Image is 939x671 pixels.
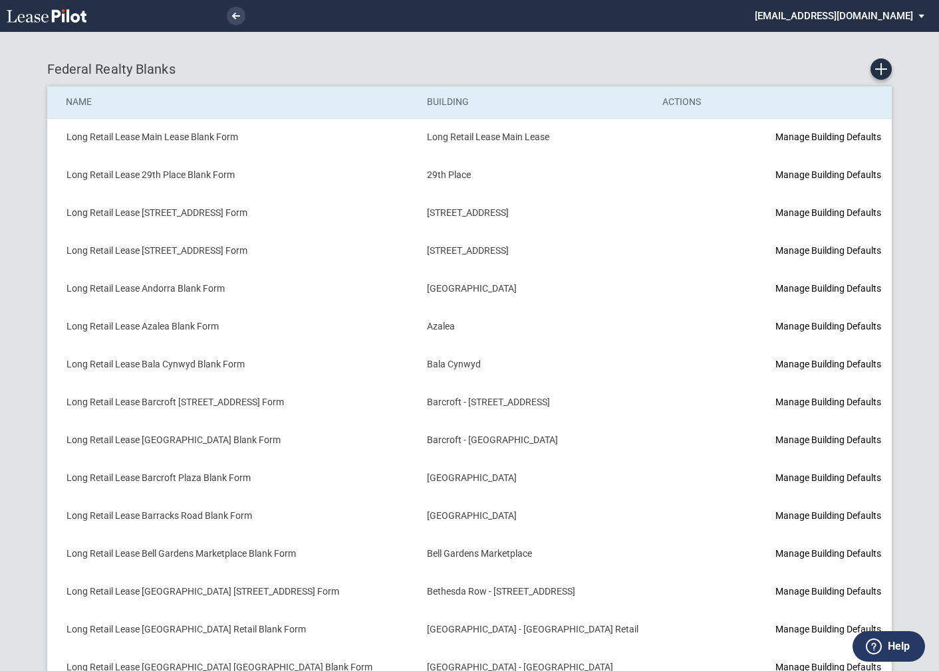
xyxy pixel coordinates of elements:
[418,421,653,459] td: Barcroft - [GEOGRAPHIC_DATA]
[775,397,881,407] a: Manage Building Defaults
[418,232,653,270] td: [STREET_ADDRESS]
[775,169,881,180] a: Manage Building Defaults
[775,245,881,256] a: Manage Building Defaults
[775,510,881,521] a: Manage Building Defaults
[418,345,653,383] td: Bala Cynwyd
[418,118,653,156] td: Long Retail Lease Main Lease
[47,270,418,308] td: Long Retail Lease Andorra Blank Form
[775,586,881,597] a: Manage Building Defaults
[47,459,418,497] td: Long Retail Lease Barcroft Plaza Blank Form
[418,156,653,194] td: 29th Place
[47,535,418,573] td: Long Retail Lease Bell Gardens Marketplace Blank Form
[775,207,881,218] a: Manage Building Defaults
[775,132,881,142] a: Manage Building Defaults
[775,624,881,634] a: Manage Building Defaults
[47,156,418,194] td: Long Retail Lease 29th Place Blank Form
[47,611,418,648] td: Long Retail Lease [GEOGRAPHIC_DATA] Retail Blank Form
[418,573,653,611] td: Bethesda Row - [STREET_ADDRESS]
[47,118,418,156] td: Long Retail Lease Main Lease Blank Form
[418,270,653,308] td: [GEOGRAPHIC_DATA]
[871,58,892,80] a: Create new Blank Form
[418,535,653,573] td: Bell Gardens Marketplace
[47,232,418,270] td: Long Retail Lease [STREET_ADDRESS] Form
[418,194,653,232] td: [STREET_ADDRESS]
[775,434,881,445] a: Manage Building Defaults
[418,611,653,648] td: [GEOGRAPHIC_DATA] - [GEOGRAPHIC_DATA] Retail
[418,308,653,345] td: Azalea
[853,631,925,662] button: Help
[775,359,881,369] a: Manage Building Defaults
[775,548,881,559] a: Manage Building Defaults
[47,58,892,80] div: Federal Realty Blanks
[653,86,766,118] th: Actions
[47,86,418,118] th: Name
[888,638,910,655] label: Help
[418,459,653,497] td: [GEOGRAPHIC_DATA]
[47,194,418,232] td: Long Retail Lease [STREET_ADDRESS] Form
[775,321,881,332] a: Manage Building Defaults
[418,383,653,421] td: Barcroft - [STREET_ADDRESS]
[775,472,881,483] a: Manage Building Defaults
[47,573,418,611] td: Long Retail Lease [GEOGRAPHIC_DATA] [STREET_ADDRESS] Form
[418,86,653,118] th: Building
[47,497,418,535] td: Long Retail Lease Barracks Road Blank Form
[47,421,418,459] td: Long Retail Lease [GEOGRAPHIC_DATA] Blank Form
[47,383,418,421] td: Long Retail Lease Barcroft [STREET_ADDRESS] Form
[418,497,653,535] td: [GEOGRAPHIC_DATA]
[47,308,418,345] td: Long Retail Lease Azalea Blank Form
[47,345,418,383] td: Long Retail Lease Bala Cynwyd Blank Form
[775,283,881,294] a: Manage Building Defaults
